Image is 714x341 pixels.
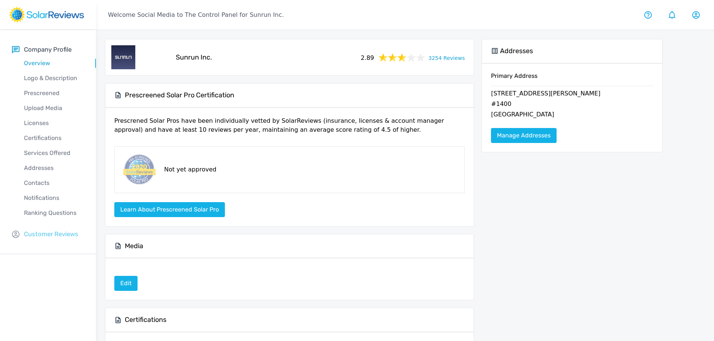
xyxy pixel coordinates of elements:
[114,202,225,217] button: Learn about Prescreened Solar Pro
[12,86,96,101] a: Prescreened
[491,100,653,110] p: #1400
[12,134,96,143] p: Certifications
[12,194,96,203] p: Notifications
[12,131,96,146] a: Certifications
[12,205,96,220] a: Ranking Questions
[24,45,72,54] p: Company Profile
[114,276,138,291] a: Edit
[12,179,96,188] p: Contacts
[125,242,143,250] h5: Media
[491,72,653,86] h6: Primary Address
[12,104,96,113] p: Upload Media
[125,316,166,324] h5: Certifications
[12,74,96,83] p: Logo & Description
[125,91,234,100] h5: Prescreened Solar Pro Certification
[491,110,653,121] p: [GEOGRAPHIC_DATA]
[12,149,96,158] p: Services Offered
[12,59,96,68] p: Overview
[12,116,96,131] a: Licenses
[24,229,78,239] p: Customer Reviews
[12,208,96,217] p: Ranking Questions
[12,191,96,205] a: Notifications
[12,56,96,71] a: Overview
[500,47,533,55] h5: Addresses
[12,176,96,191] a: Contacts
[164,165,216,174] p: Not yet approved
[108,10,284,19] p: Welcome Social Media to The Control Panel for Sunrun Inc.
[428,53,465,62] a: 3254 Reviews
[12,71,96,86] a: Logo & Description
[121,153,157,187] img: prescreened-badge.png
[491,89,653,100] p: [STREET_ADDRESS][PERSON_NAME]
[176,53,212,62] h5: Sunrun Inc.
[114,280,138,287] a: Edit
[114,116,465,140] p: Prescrened Solar Pros have been individually vetted by SolarReviews (insurance, licenses & accoun...
[12,161,96,176] a: Addresses
[491,128,557,143] a: Manage Addresses
[12,164,96,173] p: Addresses
[12,89,96,98] p: Prescreened
[12,119,96,128] p: Licenses
[114,206,225,213] a: Learn about Prescreened Solar Pro
[361,52,374,63] span: 2.89
[12,101,96,116] a: Upload Media
[12,146,96,161] a: Services Offered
